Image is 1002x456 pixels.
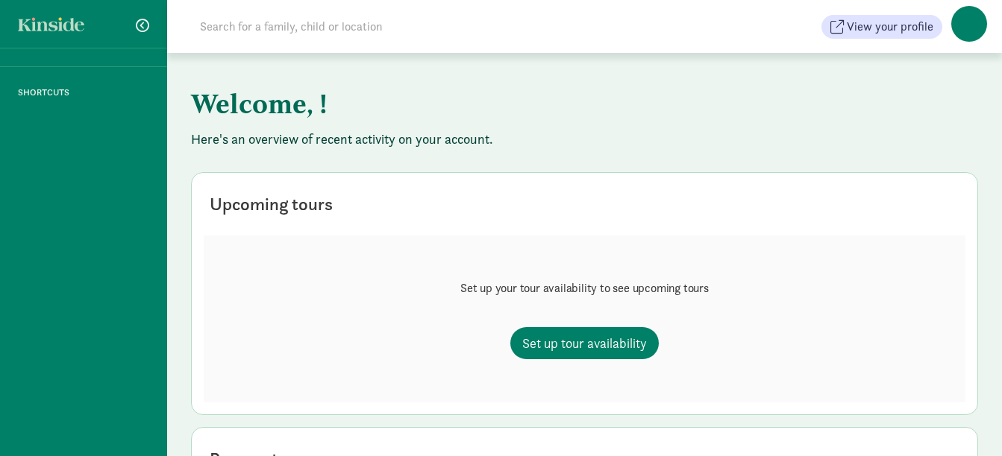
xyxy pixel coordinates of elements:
a: Set up tour availability [510,327,659,359]
span: View your profile [847,18,933,36]
h1: Welcome, ! [191,77,930,130]
div: Upcoming tours [210,191,333,218]
span: Set up tour availability [522,333,647,353]
p: Here's an overview of recent activity on your account. [191,130,978,148]
p: Set up your tour availability to see upcoming tours [460,279,709,297]
input: Search for a family, child or location [191,12,610,42]
button: View your profile [821,15,942,39]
